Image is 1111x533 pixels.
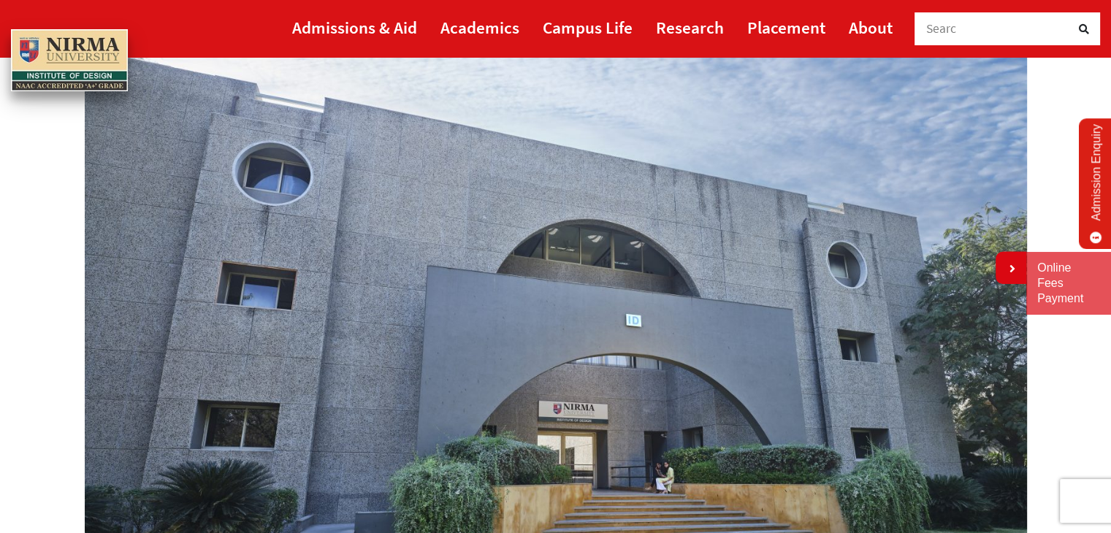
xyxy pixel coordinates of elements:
a: Research [656,11,724,44]
span: Searc [926,20,957,37]
a: Admissions & Aid [292,11,417,44]
a: About [849,11,893,44]
a: Campus Life [543,11,633,44]
img: main_logo [11,29,128,92]
a: Online Fees Payment [1037,261,1100,306]
a: Placement [747,11,825,44]
a: Academics [440,11,519,44]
